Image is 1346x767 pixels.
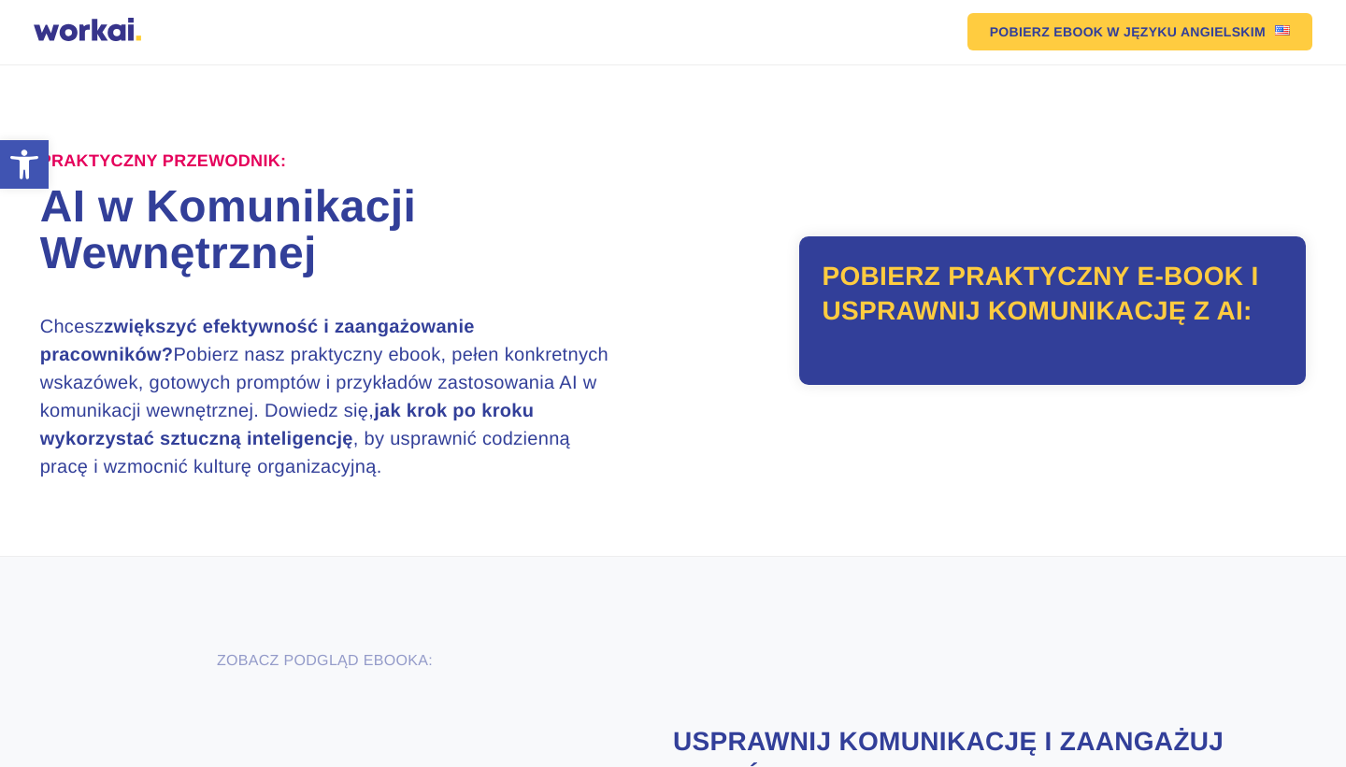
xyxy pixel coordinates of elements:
[40,313,610,481] h3: Chcesz Pobierz nasz praktyczny ebook, pełen konkretnych wskazówek, gotowych promptów i przykładów...
[40,317,475,365] strong: zwiększyć efektywność i zaangażowanie pracowników?
[40,650,610,673] p: ZOBACZ PODGLĄD EBOOKA:
[40,184,673,277] h1: AI w Komunikacji Wewnętrznej
[967,13,1312,50] a: POBIERZ EBOOKW JĘZYKU ANGIELSKIMUS flag
[40,151,287,172] label: Praktyczny przewodnik:
[40,401,535,449] strong: jak krok po kroku wykorzystać sztuczną inteligencję
[1275,25,1290,36] img: US flag
[990,25,1104,38] em: POBIERZ EBOOK
[822,259,1283,330] h2: Pobierz praktyczny e-book i usprawnij komunikację z AI:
